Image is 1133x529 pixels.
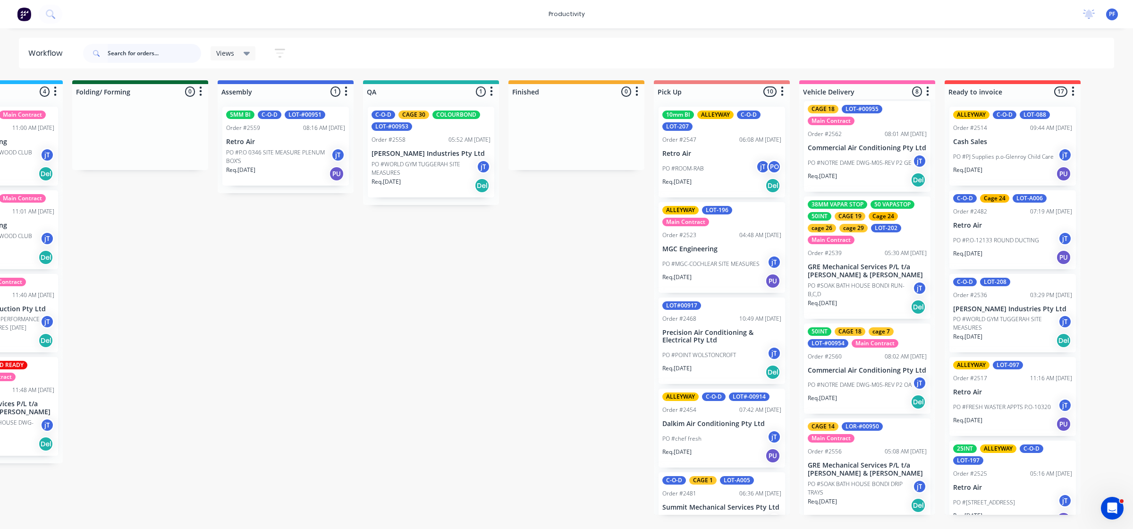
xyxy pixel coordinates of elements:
[839,224,868,232] div: cage 29
[739,489,781,498] div: 06:36 AM [DATE]
[1020,111,1050,119] div: LOT-088
[12,207,54,216] div: 11:01 AM [DATE]
[953,361,989,369] div: ALLEYWAY
[1058,315,1072,329] div: jT
[808,367,927,375] p: Commercial Air Conditioning Pty Ltd
[953,249,982,258] p: Req. [DATE]
[993,361,1023,369] div: LOT-097
[662,301,701,310] div: LOT#00917
[767,513,781,528] div: jT
[953,278,977,286] div: C-O-D
[258,111,281,119] div: C-O-D
[911,394,926,410] div: Del
[885,352,927,361] div: 08:02 AM [DATE]
[767,346,781,360] div: jT
[662,406,696,414] div: Order #2454
[949,107,1076,186] div: ALLEYWAYC-O-DLOT-088Order #251409:44 AM [DATE]Cash SalesPO #PJ Supplies p.o-Glenroy Child CarejTR...
[372,136,406,144] div: Order #2558
[953,138,1072,146] p: Cash Sales
[808,117,854,125] div: Main Contract
[808,249,842,257] div: Order #2539
[871,200,914,209] div: 50 VAPASTOP
[329,166,344,181] div: PU
[949,190,1076,269] div: C-O-DCage 24LOT-A006Order #248207:19 AM [DATE]Retro AirPO #P.O-12133 ROUND DUCTINGjTReq.[DATE]PU
[662,245,781,253] p: MGC Engineering
[659,107,785,197] div: 10mm BIALLEYWAYC-O-DLOT-207Order #254706:08 AM [DATE]Retro AirPO #ROOM-RABjTPOReq.[DATE]Del
[226,148,331,165] p: PO #P.O 0346 SITE MEASURE PLENUM BOX'S
[808,144,927,152] p: Commercial Air Conditioning Pty Ltd
[808,159,912,167] p: PO #NOTRE DAME DWG-M05-REV P2 GE
[739,315,781,323] div: 10:49 AM [DATE]
[953,305,1072,313] p: [PERSON_NAME] Industries Pty Ltd
[303,124,345,132] div: 08:16 AM [DATE]
[953,403,1051,411] p: PO #FRESH WASTER APPTS P.O-10320
[804,418,930,517] div: CAGE 14LOR-#00950Main ContractOrder #255605:08 AM [DATE]GRE Mechanical Services P/L t/a [PERSON_N...
[689,476,717,485] div: CAGE 1
[372,122,412,131] div: LOT-#00953
[662,111,694,119] div: 10mm BI
[432,111,480,119] div: COLOURBOND
[474,178,490,193] div: Del
[808,461,927,478] p: GRE Mechanical Services P/L t/a [PERSON_NAME] & [PERSON_NAME]
[808,339,848,348] div: LOT-#00954
[372,150,490,158] p: [PERSON_NAME] Industries Pty Ltd
[38,333,53,348] div: Del
[953,456,983,465] div: LOT-197
[662,231,696,239] div: Order #2523
[662,206,699,214] div: ALLEYWAY
[1030,374,1072,383] div: 11:16 AM [DATE]
[662,351,736,359] p: PO #POINT WOLSTONCROFT
[808,422,838,431] div: CAGE 14
[226,124,260,132] div: Order #2559
[739,406,781,414] div: 07:42 AM [DATE]
[38,166,53,181] div: Del
[835,212,865,221] div: CAGE 19
[662,364,692,373] p: Req. [DATE]
[38,436,53,452] div: Del
[1030,469,1072,478] div: 05:16 AM [DATE]
[1056,512,1071,527] div: PU
[953,374,987,383] div: Order #2517
[448,136,490,144] div: 05:52 AM [DATE]
[808,434,854,443] div: Main Contract
[17,7,31,21] img: Factory
[911,172,926,188] div: Del
[993,111,1016,119] div: C-O-D
[949,357,1076,436] div: ALLEYWAYLOT-097Order #251711:16 AM [DATE]Retro AirPO #FRESH WASTER APPTS P.O-10320jTReq.[DATE]PU
[662,392,699,401] div: ALLEYWAY
[476,160,490,174] div: jT
[953,194,977,203] div: C-O-D
[808,105,838,113] div: CAGE 18
[953,512,982,520] p: Req. [DATE]
[953,207,987,216] div: Order #2482
[953,291,987,299] div: Order #2536
[953,416,982,425] p: Req. [DATE]
[869,327,894,336] div: cage 7
[842,422,883,431] div: LOR-#00950
[739,231,781,239] div: 04:48 AM [DATE]
[756,160,770,174] div: jT
[222,107,349,186] div: 5MM BIC-O-DLOT-#00951Order #255908:16 AM [DATE]Retro AirPO #P.O 0346 SITE MEASURE PLENUM BOX'SjTR...
[885,130,927,138] div: 08:01 AM [DATE]
[1056,417,1071,432] div: PU
[28,48,67,59] div: Workflow
[1058,148,1072,162] div: jT
[372,178,401,186] p: Req. [DATE]
[662,315,696,323] div: Order #2468
[40,418,54,432] div: jT
[662,489,696,498] div: Order #2481
[953,388,1072,396] p: Retro Air
[226,166,255,174] p: Req. [DATE]
[767,255,781,269] div: jT
[913,281,927,295] div: jT
[662,503,781,512] p: Summit Mechanical Services Pty Ltd
[953,153,1054,161] p: PO #PJ Supplies p.o-Glenroy Child Care
[808,352,842,361] div: Order #2560
[808,200,867,209] div: 38MM VAPAR STOP
[40,315,54,329] div: jT
[808,497,837,506] p: Req. [DATE]
[808,282,913,299] p: PO #SOAK BATH HOUSE BONDI RUN- B,C,D
[808,224,836,232] div: cage 26
[913,479,927,494] div: jT
[913,154,927,168] div: jT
